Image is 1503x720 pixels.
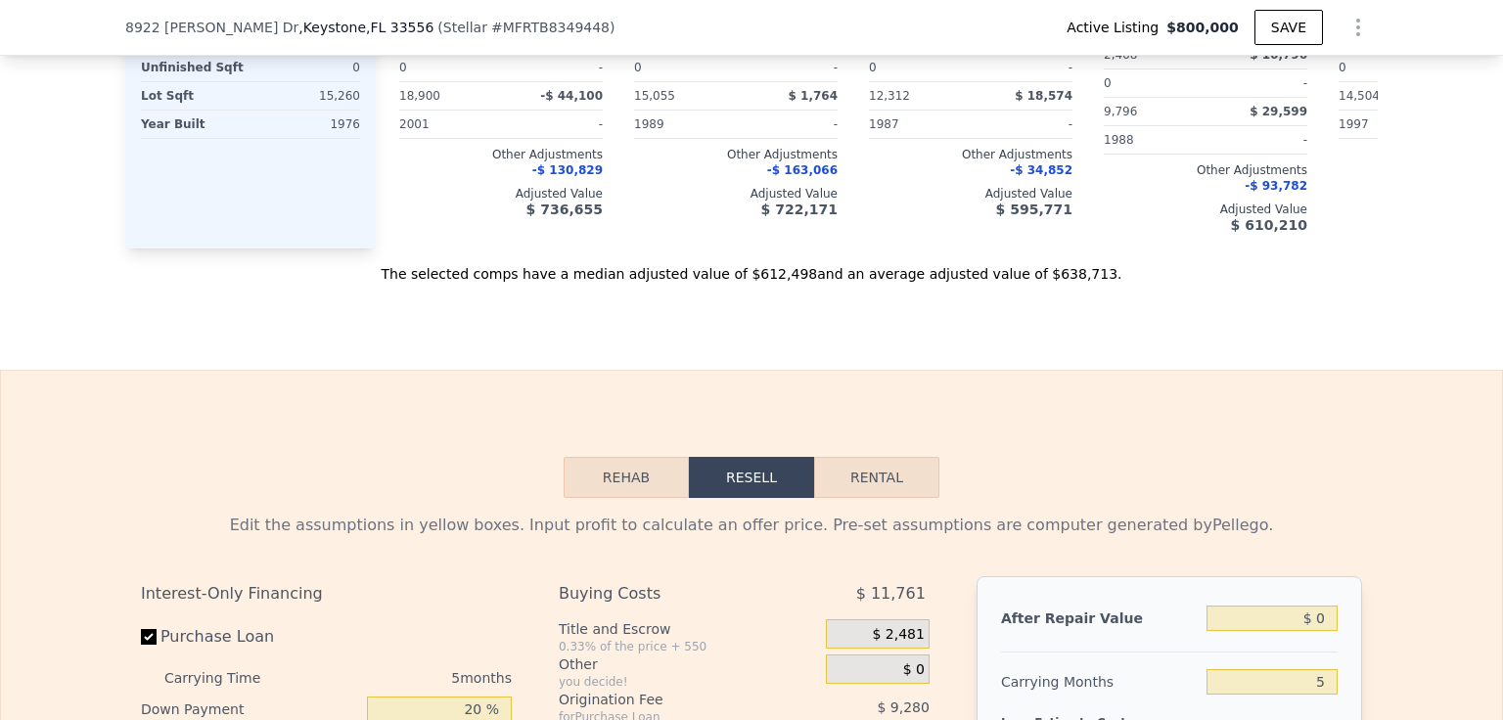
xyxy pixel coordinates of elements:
div: you decide! [559,674,818,690]
span: 18,900 [399,89,440,103]
div: - [505,111,603,138]
span: 12,312 [869,89,910,103]
div: ( ) [437,18,615,37]
div: 15,260 [254,82,360,110]
span: $ 9,280 [877,699,929,715]
span: $ 1,764 [789,89,838,103]
span: $ 595,771 [996,202,1072,217]
span: , FL 33556 [366,20,433,35]
div: - [505,54,603,81]
div: Adjusted Value [399,186,603,202]
span: 8922 [PERSON_NAME] Dr [125,18,298,37]
div: - [975,111,1072,138]
div: Other Adjustments [634,147,838,162]
span: $ 2,481 [872,626,924,644]
span: -$ 34,852 [1010,163,1072,177]
div: 5 months [299,662,512,694]
div: 1989 [634,111,732,138]
div: Unfinished Sqft [141,54,247,81]
div: 0.33% of the price + 550 [559,639,818,654]
span: # MFRTB8349448 [491,20,610,35]
span: -$ 44,100 [540,89,603,103]
button: Show Options [1339,8,1378,47]
span: Stellar [443,20,487,35]
div: Other [559,654,818,674]
span: $ 0 [903,661,925,679]
span: , Keystone [298,18,433,37]
div: Other Adjustments [869,147,1072,162]
div: Other Adjustments [1104,162,1307,178]
div: - [1209,69,1307,97]
button: Rehab [564,457,689,498]
span: -$ 93,782 [1245,179,1307,193]
div: - [975,54,1072,81]
button: Resell [689,457,814,498]
span: Active Listing [1067,18,1166,37]
span: $ 722,171 [761,202,838,217]
div: After Repair Value [1001,601,1199,636]
div: Title and Escrow [559,619,818,639]
span: 0 [399,61,407,74]
span: 14,504 [1339,89,1380,103]
input: Purchase Loan [141,629,157,645]
div: - [740,54,838,81]
span: 15,055 [634,89,675,103]
div: Year Built [141,111,247,138]
div: Adjusted Value [1104,202,1307,217]
div: Lot Sqft [141,82,247,110]
span: $ 29,599 [1250,105,1307,118]
div: 1997 [1339,111,1436,138]
div: - [1209,126,1307,154]
div: 0 [254,54,360,81]
span: $ 11,761 [856,576,926,611]
span: -$ 130,829 [532,163,603,177]
span: 0 [634,61,642,74]
div: Adjusted Value [869,186,1072,202]
div: Edit the assumptions in yellow boxes. Input profit to calculate an offer price. Pre-set assumptio... [141,514,1362,537]
div: Carrying Time [164,662,292,694]
button: Rental [814,457,939,498]
span: -$ 163,066 [767,163,838,177]
span: 9,796 [1104,105,1137,118]
span: $ 736,655 [526,202,603,217]
div: 1976 [254,111,360,138]
div: The selected comps have a median adjusted value of $612,498 and an average adjusted value of $638... [125,248,1378,284]
span: $ 18,574 [1015,89,1072,103]
div: Interest-Only Financing [141,576,512,611]
div: Carrying Months [1001,664,1199,699]
span: $ 610,210 [1231,217,1307,233]
div: Buying Costs [559,576,777,611]
span: $800,000 [1166,18,1239,37]
label: Purchase Loan [141,619,359,654]
div: Origination Fee [559,690,777,709]
div: 1987 [869,111,967,138]
span: 0 [869,61,877,74]
div: 2001 [399,111,497,138]
div: 1988 [1104,126,1202,154]
div: - [740,111,838,138]
span: 0 [1339,61,1346,74]
div: Adjusted Value [634,186,838,202]
div: Other Adjustments [399,147,603,162]
span: 0 [1104,76,1112,90]
button: SAVE [1254,10,1323,45]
